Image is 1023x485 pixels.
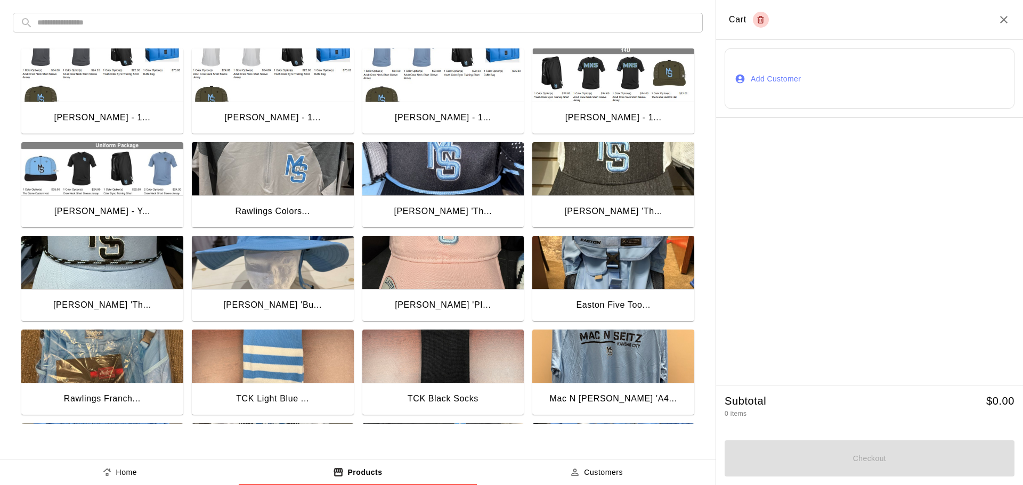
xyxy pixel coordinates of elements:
div: [PERSON_NAME] 'Th... [394,204,492,218]
button: TCK Black SocksTCK Black Socks [362,330,524,417]
button: Mac N Seitz - 14U Fall Uniform[PERSON_NAME] - 1... [532,48,694,136]
div: Easton Five Too... [576,298,650,312]
button: Close [997,13,1010,26]
button: Mac N Seitz 'The Game' Graphite Trucker[PERSON_NAME] 'Th... [532,142,694,229]
div: Mac N [PERSON_NAME] 'A4... [549,392,677,406]
img: Mac N Seitz 'The Game' Graphite Trucker [532,142,694,195]
div: TCK Light Blue ... [236,392,309,406]
button: Mac N Seitz - 15U Fall Uniform[PERSON_NAME] - 1... [362,48,524,136]
img: Mac N Seitz - 16U Fall Uniform [192,48,354,102]
img: Rawlings Franchise 2 Backpack [21,330,183,383]
button: Mac N Seitz 'A4' Lightweight HoodieMac N [PERSON_NAME] 'A4... [532,330,694,417]
img: Mac N Seitz 'The Game' Blue Rope Trucker [21,236,183,289]
button: Mac N Seitz - Youth Uniform (Fall)[PERSON_NAME] - Y... [21,142,183,229]
img: Mac N Seitz 'Bucket' Hat (Black/Blue) [192,236,354,289]
div: Rawlings Colors... [235,204,310,218]
button: Rawlings Colorsync Long Sleeve - GrayRawlings Colors... [192,142,354,229]
div: [PERSON_NAME] 'Bu... [223,298,322,312]
p: Home [116,467,137,478]
img: Rawlings Colorsync Long Sleeve - Gray [192,142,354,195]
div: [PERSON_NAME] - 1... [54,111,150,125]
img: TCK Black Socks [362,330,524,383]
span: 0 items [725,410,746,417]
div: [PERSON_NAME] 'Th... [564,204,662,218]
div: [PERSON_NAME] 'PI... [395,298,491,312]
div: TCK Black Socks [408,392,478,406]
img: Easton Five Tool Phenom Rolling Bag [532,236,694,289]
img: Rawlings Short Sleeve Cage Jacket [362,423,524,476]
button: Mac N Seitz 'The Game' Blue Rope Trucker[PERSON_NAME] 'Th... [21,236,183,323]
img: Mac N Seitz - Youth Uniform (Fall) [21,142,183,195]
img: Mac N Seitz - 14U Fall Uniform [532,48,694,102]
button: Mac N Seitz 'Bucket' Hat (Black/Blue)[PERSON_NAME] 'Bu... [192,236,354,323]
p: Products [347,467,382,478]
img: Rawlings MNS Baseball T-Shirt [21,423,183,476]
h5: Subtotal [725,394,766,408]
img: Rawlings Strength T-Shirt [192,423,354,476]
div: [PERSON_NAME] - 1... [565,111,662,125]
div: [PERSON_NAME] - 1... [395,111,491,125]
img: Mac N Seitz - 15U Fall Uniform [362,48,524,102]
button: Empty cart [753,12,769,28]
p: Customers [584,467,623,478]
h5: $ 0.00 [986,394,1014,408]
img: Mac N Seitz 'PINK' The Game Hat [362,236,524,289]
img: Mac N Seitz 'A4' Lightweight Hoodie [532,330,694,383]
img: Mac N Seitz 'The Game' Neoprene Rope Trucker [362,142,524,195]
button: Easton Five Tool Phenom Rolling BagEaston Five Too... [532,236,694,323]
div: [PERSON_NAME] 'Th... [53,298,151,312]
button: Mac N Seitz - 16U Fall Uniform[PERSON_NAME] - 1... [192,48,354,136]
button: Add Customer [725,48,1014,109]
img: TCK Light Blue Socks w/ Stripes [192,330,354,383]
button: Rawlings Franchise 2 BackpackRawlings Franch... [21,330,183,417]
img: Mac N Seitz - 17U Fall Uniform [21,48,183,102]
button: Mac N Seitz - 17U Fall Uniform[PERSON_NAME] - 1... [21,48,183,136]
div: [PERSON_NAME] - Y... [54,204,150,218]
div: Rawlings Franch... [64,392,141,406]
div: Cart [729,12,769,28]
div: [PERSON_NAME] - 1... [224,111,321,125]
button: TCK Light Blue Socks w/ StripesTCK Light Blue ... [192,330,354,417]
button: Mac N Seitz 'PINK' The Game Hat[PERSON_NAME] 'PI... [362,236,524,323]
button: Mac N Seitz 'The Game' Neoprene Rope Trucker[PERSON_NAME] 'Th... [362,142,524,229]
img: Rawlings Hoodie - Adult & Youth [532,423,694,476]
